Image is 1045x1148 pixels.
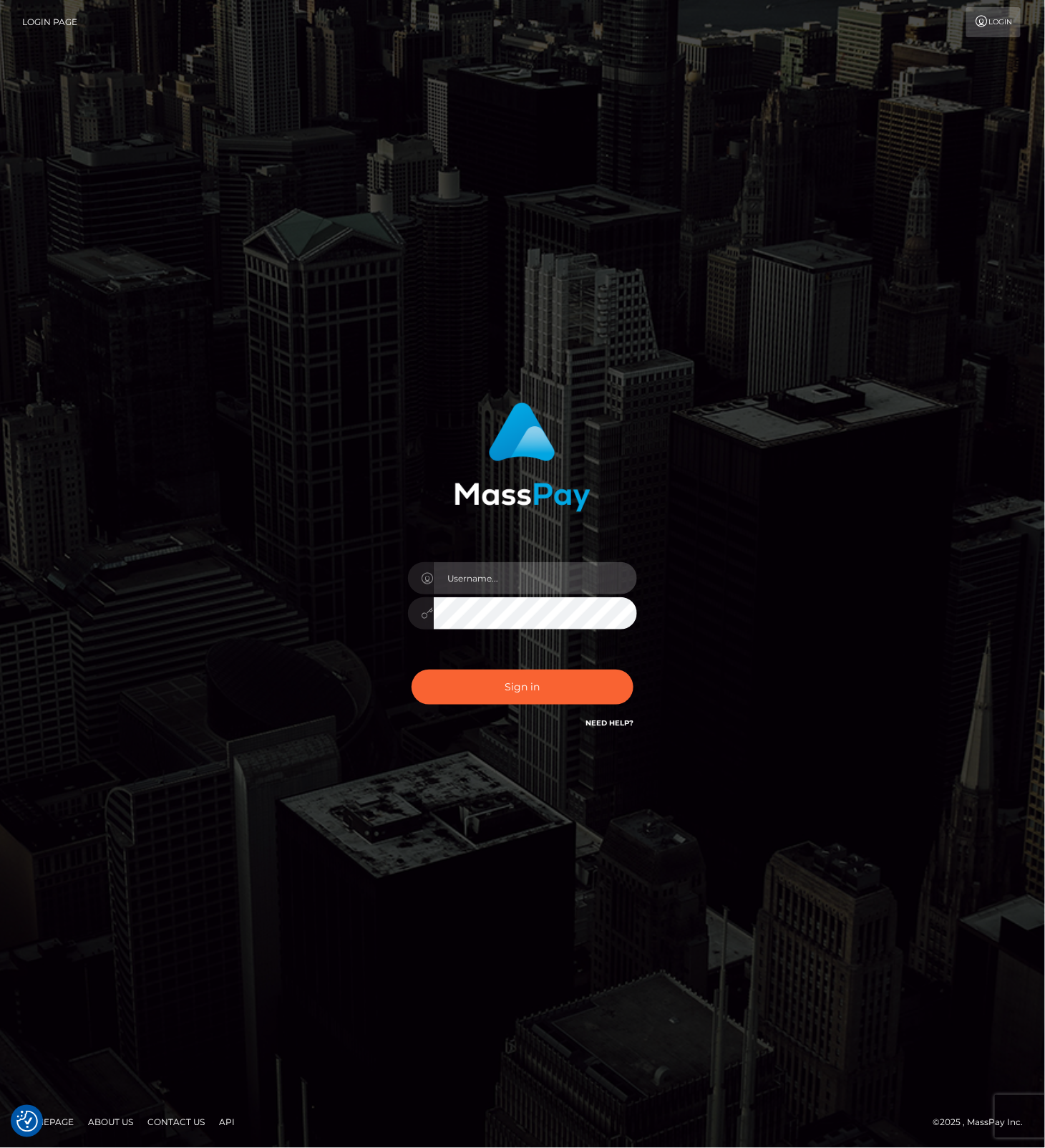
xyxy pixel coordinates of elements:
[966,7,1021,37] a: Login
[16,1111,38,1132] button: Consent Preferences
[434,562,637,594] input: Username...
[16,1111,38,1132] img: Revisit consent button
[585,718,633,728] a: Need Help?
[22,7,77,37] a: Login Page
[933,1115,1034,1131] div: © 2025 , MassPay Inc.
[412,670,633,705] button: Sign in
[142,1111,210,1134] a: Contact Us
[213,1111,240,1134] a: API
[455,402,590,512] img: MassPay Login
[82,1111,139,1134] a: About Us
[16,1111,79,1134] a: Homepage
